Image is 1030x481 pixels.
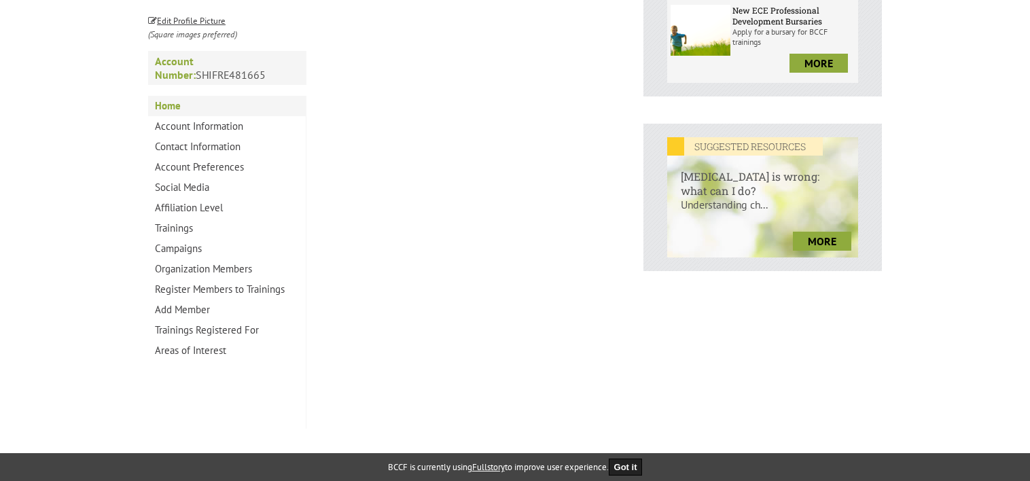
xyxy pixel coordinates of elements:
[667,156,858,198] h6: [MEDICAL_DATA] is wrong: what can I do?
[148,218,306,238] a: Trainings
[148,13,226,26] a: Edit Profile Picture
[155,54,196,82] strong: Account Number:
[148,177,306,198] a: Social Media
[148,51,306,85] p: SHIFRE481665
[148,157,306,177] a: Account Preferences
[148,259,306,279] a: Organization Members
[148,320,306,340] a: Trainings Registered For
[148,340,306,361] a: Areas of Interest
[667,137,823,156] em: SUGGESTED RESOURCES
[148,198,306,218] a: Affiliation Level
[148,300,306,320] a: Add Member
[148,116,306,137] a: Account Information
[789,54,848,73] a: more
[148,238,306,259] a: Campaigns
[148,96,306,116] a: Home
[732,26,855,47] p: Apply for a bursary for BCCF trainings
[793,232,851,251] a: more
[472,461,505,473] a: Fullstory
[148,15,226,26] small: Edit Profile Picture
[732,5,855,26] h6: New ECE Professional Development Bursaries
[148,29,237,40] i: (Square images preferred)
[667,198,858,225] p: Understanding ch...
[148,137,306,157] a: Contact Information
[148,279,306,300] a: Register Members to Trainings
[609,459,643,476] button: Got it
